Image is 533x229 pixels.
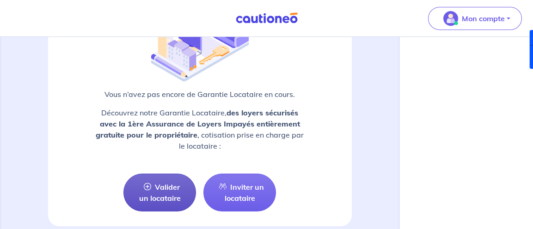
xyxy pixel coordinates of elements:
[96,108,300,139] strong: des loyers sécurisés avec la 1ère Assurance de Loyers Impayés entièrement gratuite pour le propri...
[123,174,196,211] a: Valider un locataire
[70,107,330,151] p: Découvrez notre Garantie Locataire, , cotisation prise en charge par le locataire :
[203,174,276,211] a: Inviter un locataire
[462,13,505,24] p: Mon compte
[443,11,458,26] img: illu_account_valid_menu.svg
[428,7,522,30] button: illu_account_valid_menu.svgMon compte
[232,12,301,24] img: Cautioneo
[70,89,330,100] p: Vous n’avez pas encore de Garantie Locataire en cours.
